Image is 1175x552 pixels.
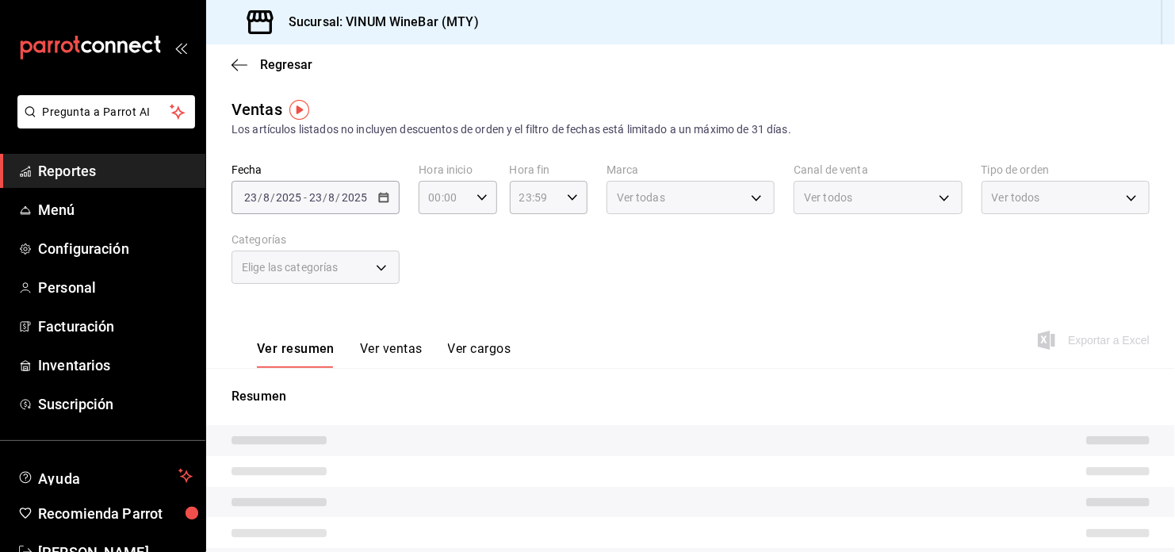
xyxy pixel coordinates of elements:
span: Reportes [38,160,193,182]
span: Elige las categorías [242,259,339,275]
img: Tooltip marker [289,100,309,120]
div: Los artículos listados no incluyen descuentos de orden y el filtro de fechas está limitado a un m... [232,121,1150,138]
span: Inventarios [38,355,193,376]
button: Ver resumen [257,341,335,368]
span: / [258,191,262,204]
div: Ventas [232,98,282,121]
input: ---- [275,191,302,204]
p: Resumen [232,387,1150,406]
label: Fecha [232,165,400,176]
span: Configuración [38,238,193,259]
input: -- [243,191,258,204]
span: - [304,191,307,204]
span: Personal [38,277,193,298]
span: Menú [38,199,193,220]
label: Tipo de orden [982,165,1150,176]
span: Recomienda Parrot [38,503,193,524]
label: Hora fin [510,165,587,176]
a: Pregunta a Parrot AI [11,115,195,132]
button: Regresar [232,57,312,72]
button: Pregunta a Parrot AI [17,95,195,128]
div: navigation tabs [257,341,511,368]
span: / [270,191,275,204]
span: / [323,191,327,204]
label: Hora inicio [419,165,496,176]
span: Ayuda [38,466,172,485]
input: -- [308,191,323,204]
span: Ver todos [804,190,852,205]
span: Suscripción [38,393,193,415]
span: Facturación [38,316,193,337]
label: Canal de venta [794,165,962,176]
input: ---- [341,191,368,204]
span: Ver todas [617,190,665,205]
label: Marca [607,165,775,176]
span: Pregunta a Parrot AI [43,104,170,121]
button: Ver cargos [448,341,511,368]
input: -- [262,191,270,204]
label: Categorías [232,235,400,246]
button: open_drawer_menu [174,41,187,54]
input: -- [328,191,336,204]
h3: Sucursal: VINUM WineBar (MTY) [276,13,479,32]
span: / [336,191,341,204]
span: Ver todos [992,190,1040,205]
button: Ver ventas [360,341,423,368]
span: Regresar [260,57,312,72]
